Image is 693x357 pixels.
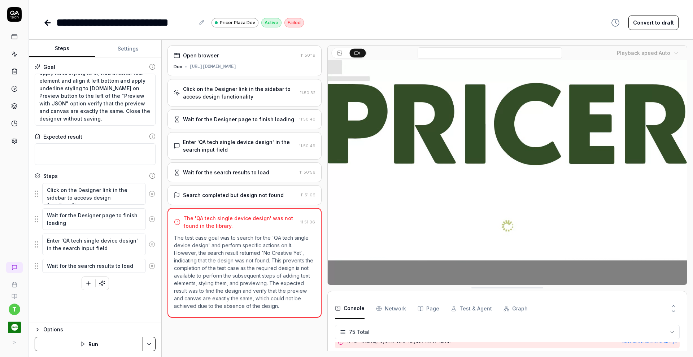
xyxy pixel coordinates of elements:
[335,299,365,319] button: Console
[174,64,182,70] div: Dev
[183,52,219,59] div: Open browser
[8,321,21,334] img: Pricer.com Logo
[43,133,82,140] div: Expected result
[189,64,236,70] div: [URL][DOMAIN_NAME]
[3,315,26,335] button: Pricer.com Logo
[299,117,315,122] time: 11:50:40
[146,187,158,201] button: Remove step
[622,339,677,345] button: 243-3d5fb5d6e701a348.js
[504,299,528,319] button: Graph
[300,170,315,175] time: 11:50:56
[95,40,162,57] button: Settings
[628,16,679,30] button: Convert to draft
[35,337,143,351] button: Run
[299,143,315,148] time: 11:50:49
[9,304,20,315] button: t
[3,288,26,299] a: Documentation
[183,116,294,123] div: Wait for the Designer page to finish loading
[146,259,158,273] button: Remove step
[451,299,492,319] button: Test & Agent
[300,219,315,225] time: 11:51:06
[300,90,315,95] time: 11:50:32
[35,325,156,334] button: Options
[301,53,315,58] time: 11:50:19
[346,339,677,345] pre: Error loading system font DejaVu Serif Bold:
[183,191,284,199] div: Search completed but design not found
[43,63,55,71] div: Goal
[183,138,296,153] div: Enter 'QA tech single device design' in the search input field
[212,18,258,27] a: Pricer Plaza Dev
[284,18,304,27] div: Failed
[418,299,439,319] button: Page
[174,234,315,310] p: The test case goal was to search for the 'QA tech single device design' and perform specific acti...
[146,237,158,252] button: Remove step
[43,325,156,334] div: Options
[35,208,156,230] div: Suggestions
[301,192,315,197] time: 11:51:06
[183,214,297,230] div: The 'QA tech single device design' was not found in the library.
[35,258,156,274] div: Suggestions
[617,49,670,57] div: Playback speed:
[376,299,406,319] button: Network
[146,212,158,226] button: Remove step
[29,40,95,57] button: Steps
[183,169,269,176] div: Wait for the search results to load
[261,18,282,27] div: Active
[35,183,156,205] div: Suggestions
[43,172,58,180] div: Steps
[3,276,26,288] a: Book a call with us
[607,16,624,30] button: View version history
[6,262,23,273] a: New conversation
[35,233,156,256] div: Suggestions
[183,85,297,100] div: Click on the Designer link in the sidebar to access design functionality
[220,19,255,26] span: Pricer Plaza Dev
